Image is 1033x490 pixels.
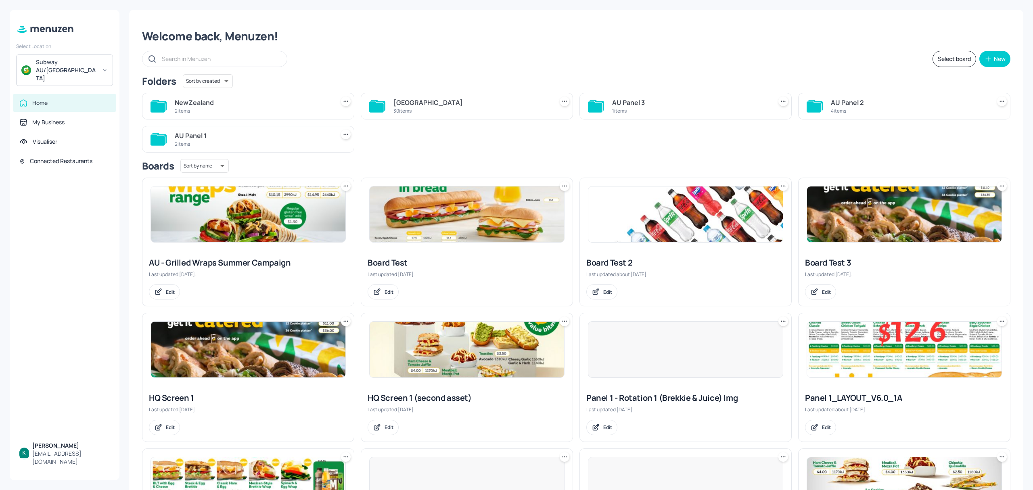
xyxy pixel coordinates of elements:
div: AU Panel 1 [175,131,331,140]
div: Edit [166,424,175,431]
button: Select board [933,51,976,67]
img: 2024-10-28-173011058717490i6ex6243b.jpeg [370,186,564,242]
div: Last updated about [DATE]. [805,406,1004,413]
div: Home [32,99,48,107]
div: Sort by name [180,158,229,174]
div: Last updated [DATE]. [805,271,1004,278]
div: Select Location [16,43,113,50]
div: 1 items [612,107,769,114]
div: HQ Screen 1 (second asset) [368,392,566,404]
img: 2024-10-29-1730175887616eafibkuyjdi.jpeg [151,322,345,377]
div: Last updated [DATE]. [368,406,566,413]
div: 2 items [175,107,331,114]
input: Search in Menuzen [162,53,279,65]
div: Last updated about [DATE]. [586,271,785,278]
div: Last updated [DATE]. [149,406,347,413]
div: Folders [142,75,176,88]
div: AU Panel 3 [612,98,769,107]
div: 4 items [831,107,987,114]
div: Panel 1_LAYOUT_V6.0_1A [805,392,1004,404]
img: 2024-10-29-1730177958517kejp9pi23h9.jpeg [370,322,564,377]
div: Connected Restaurants [30,157,92,165]
div: Edit [603,424,612,431]
div: Edit [603,289,612,295]
div: Panel 1 - Rotation 1 (Brekkie & Juice) Img [586,392,785,404]
div: Edit [822,289,831,295]
div: Edit [385,424,393,431]
div: Last updated [DATE]. [368,271,566,278]
div: Last updated [DATE]. [149,271,347,278]
div: [EMAIL_ADDRESS][DOMAIN_NAME] [32,450,110,466]
div: Last updated [DATE]. [586,406,785,413]
div: Boards [142,159,174,172]
div: [PERSON_NAME] [32,442,110,450]
div: Board Test 2 [586,257,785,268]
div: Edit [166,289,175,295]
div: 30 items [393,107,550,114]
div: Board Test 3 [805,257,1004,268]
div: Sort by created [183,73,233,89]
div: New [994,56,1006,62]
div: Board Test [368,257,566,268]
div: AU - Grilled Wraps Summer Campaign [149,257,347,268]
img: 2025-08-07-1754560946348toavwcegvaj.jpeg [807,322,1002,377]
img: 2024-12-19-1734584245950k86txo84it.jpeg [151,186,345,242]
img: ACg8ocKBIlbXoTTzaZ8RZ_0B6YnoiWvEjOPx6MQW7xFGuDwnGH3hbQ=s96-c [19,448,29,457]
div: Visualiser [33,138,57,146]
div: Edit [385,289,393,295]
div: 2 items [175,140,331,147]
button: New [979,51,1010,67]
img: 2024-10-28-1730109277756ims1hroq32.jpeg [807,186,1002,242]
div: AU Panel 2 [831,98,987,107]
div: [GEOGRAPHIC_DATA] [393,98,550,107]
div: NewZealand [175,98,331,107]
img: avatar [21,65,31,75]
div: Edit [822,424,831,431]
div: HQ Screen 1 [149,392,347,404]
img: 2025-08-19-1755574222222wcsfcboi9hi.jpeg [588,186,783,242]
div: Subway AU/[GEOGRAPHIC_DATA] [36,58,97,82]
div: Welcome back, Menuzen! [142,29,1010,44]
div: My Business [32,118,65,126]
